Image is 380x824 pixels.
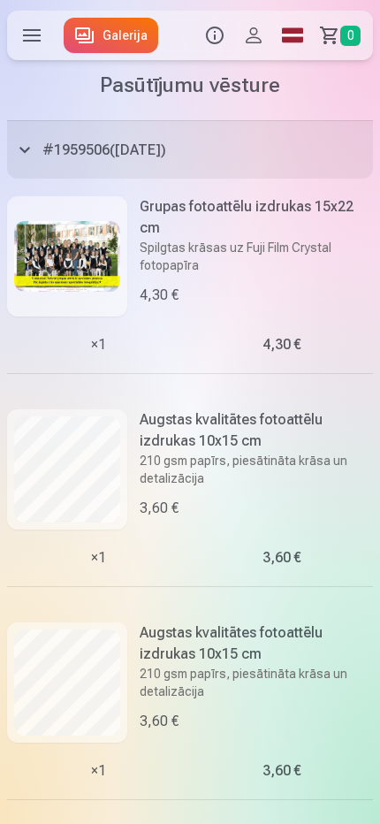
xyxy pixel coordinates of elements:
div: × 1 [7,530,190,587]
div: 3,60 € [262,766,301,776]
p: Spilgtas krāsas uz Fuji Film Crystal fotopapīra [140,239,362,274]
span: 0 [340,26,361,46]
h1: Pasūtījumu vēsture [7,71,373,99]
div: × 1 [7,317,190,374]
div: × 1 [7,743,190,800]
h6: Augstas kvalitātes fotoattēlu izdrukas 10x15 cm [140,409,362,452]
button: #1959506([DATE]) [7,120,373,179]
div: 4,30 € [262,340,301,350]
p: 210 gsm papīrs, piesātināta krāsa un detalizācija [140,452,362,487]
h6: Augstas kvalitātes fotoattēlu izdrukas 10x15 cm [140,622,362,665]
h6: Grupas fotoattēlu izdrukas 15x22 cm [140,196,362,239]
button: Info [195,11,234,60]
p: 210 gsm papīrs, piesātināta krāsa un detalizācija [140,665,362,700]
a: Grozs0 [312,11,373,60]
div: 3,60 € [140,711,179,732]
a: Global [273,11,312,60]
button: Profils [234,11,273,60]
div: 3,60 € [140,498,179,519]
div: 3,60 € [262,553,301,563]
span: # 1959506 ( [DATE] ) [42,140,373,161]
div: 4,30 € [140,285,179,306]
a: Galerija [64,18,158,53]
